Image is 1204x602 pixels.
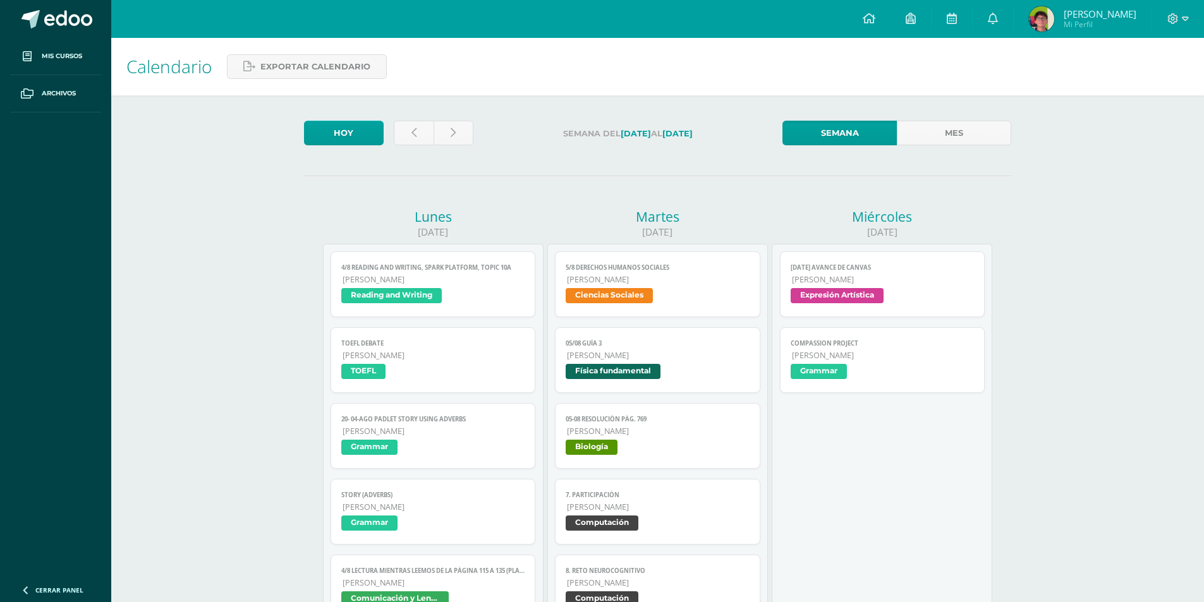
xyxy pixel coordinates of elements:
[331,403,536,469] a: 20- 04-ago Padlet Story using Adverbs[PERSON_NAME]Grammar
[547,226,768,239] div: [DATE]
[331,327,536,393] a: TOEFL Debate[PERSON_NAME]TOEFL
[566,263,750,272] span: 5/8 Derechos Humanos Sociales
[341,364,386,379] span: TOEFL
[791,288,884,303] span: Expresión Artística
[662,129,693,138] strong: [DATE]
[780,251,985,317] a: [DATE] avance de canvas[PERSON_NAME]Expresión Artística
[567,274,750,285] span: [PERSON_NAME]
[343,426,525,436] span: [PERSON_NAME]
[42,51,82,61] span: Mis cursos
[42,88,76,99] span: Archivos
[772,208,992,226] div: Miércoles
[772,226,992,239] div: [DATE]
[1064,8,1136,20] span: [PERSON_NAME]
[555,327,760,393] a: 05/08 Guía 3[PERSON_NAME]Física fundamental
[10,75,101,112] a: Archivos
[792,274,975,285] span: [PERSON_NAME]
[566,364,660,379] span: Física fundamental
[227,54,387,79] a: Exportar calendario
[567,426,750,436] span: [PERSON_NAME]
[555,479,760,545] a: 7. Participación[PERSON_NAME]Computación
[567,577,750,588] span: [PERSON_NAME]
[260,55,370,78] span: Exportar calendario
[343,577,525,588] span: [PERSON_NAME]
[566,491,750,499] span: 7. Participación
[567,350,750,361] span: [PERSON_NAME]
[780,327,985,393] a: Compassion project[PERSON_NAME]Grammar
[343,502,525,512] span: [PERSON_NAME]
[331,251,536,317] a: 4/8 REading and Writing, Spark platform, topic 10A[PERSON_NAME]Reading and Writing
[566,415,750,423] span: 05-08 Resolución pág. 769
[566,339,750,347] span: 05/08 Guía 3
[791,263,975,272] span: [DATE] avance de canvas
[483,121,772,147] label: Semana del al
[567,502,750,512] span: [PERSON_NAME]
[341,515,398,531] span: Grammar
[341,263,525,272] span: 4/8 REading and Writing, Spark platform, topic 10A
[341,491,525,499] span: STORY (ADVERBS)
[782,121,897,145] a: Semana
[323,226,544,239] div: [DATE]
[341,339,525,347] span: TOEFL Debate
[555,403,760,469] a: 05-08 Resolución pág. 769[PERSON_NAME]Biología
[341,567,525,575] span: 4/8 LECTURA Mientras leemos de la página 115 a 135 (plataforma)
[1064,19,1136,30] span: Mi Perfil
[547,208,768,226] div: Martes
[341,288,442,303] span: Reading and Writing
[566,567,750,575] span: 8. Reto neurocognitivo
[126,54,212,78] span: Calendario
[566,288,653,303] span: Ciencias Sociales
[897,121,1011,145] a: Mes
[566,440,617,455] span: Biología
[621,129,651,138] strong: [DATE]
[323,208,544,226] div: Lunes
[10,38,101,75] a: Mis cursos
[341,415,525,423] span: 20- 04-ago Padlet Story using Adverbs
[343,350,525,361] span: [PERSON_NAME]
[792,350,975,361] span: [PERSON_NAME]
[566,515,638,531] span: Computación
[1029,6,1054,32] img: 92ea0d8c7df05cfc06e3fb8b759d2e58.png
[791,339,975,347] span: Compassion project
[343,274,525,285] span: [PERSON_NAME]
[35,586,83,594] span: Cerrar panel
[304,121,384,145] a: Hoy
[791,364,847,379] span: Grammar
[555,251,760,317] a: 5/8 Derechos Humanos Sociales[PERSON_NAME]Ciencias Sociales
[331,479,536,545] a: STORY (ADVERBS)[PERSON_NAME]Grammar
[341,440,398,455] span: Grammar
